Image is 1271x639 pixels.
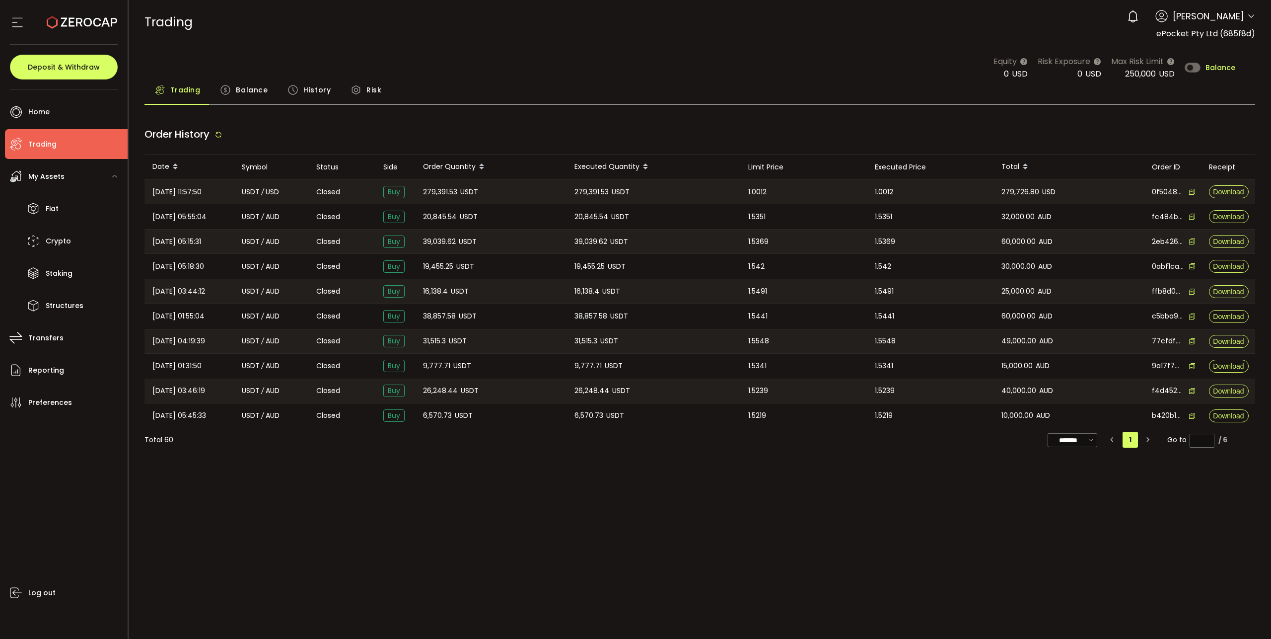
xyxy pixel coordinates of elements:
button: Download [1209,285,1249,298]
span: USDT [459,236,477,247]
span: 0f50486d-eb1d-46cb-b443-16a28535287c [1152,187,1184,197]
span: Closed [316,311,340,321]
span: 250,000 [1125,68,1156,80]
span: AUD [266,385,280,397]
span: Closed [316,286,340,297]
span: 279,391.53 [423,186,457,198]
span: 1.5369 [875,236,895,247]
span: [DATE] 04:19:39 [152,335,205,347]
span: My Assets [28,169,65,184]
span: 20,845.54 [423,211,457,223]
span: 20,845.54 [574,211,608,223]
span: USDT [242,286,260,297]
span: USDT [242,410,260,421]
span: AUD [266,236,280,247]
span: 1.0012 [875,186,893,198]
span: Buy [383,186,405,198]
span: USD [1012,68,1028,80]
span: 31,515.3 [574,335,597,347]
span: ffb8d001-86db-4b11-ac1a-bec023cb83fe [1152,286,1184,297]
span: 0 [1004,68,1009,80]
span: 19,455.25 [574,261,605,272]
span: Download [1213,288,1244,295]
span: c5bba9d4-fe27-4ef6-b323-c9b77dea3157 [1152,311,1184,321]
span: USDT [460,211,478,223]
span: AUD [1036,360,1050,372]
span: Buy [383,211,405,223]
span: Closed [316,336,340,346]
li: 1 [1123,432,1138,448]
span: USDT [242,385,260,397]
span: History [303,80,331,100]
span: AUD [1038,286,1052,297]
span: 32,000.00 [1001,211,1035,223]
span: USD [1159,68,1175,80]
span: Fiat [46,202,59,216]
span: [DATE] 01:55:04 [152,311,205,322]
span: AUD [266,211,280,223]
span: Log out [28,586,56,600]
span: [DATE] 05:18:30 [152,261,204,272]
span: USDT [459,311,477,322]
span: 77cfdfba-49a8-4004-89a9-5e62aee6b58c [1152,336,1184,346]
span: Download [1213,338,1244,345]
span: 1.542 [875,261,891,272]
span: AUD [1038,261,1052,272]
span: Buy [383,310,405,322]
button: Download [1209,310,1249,323]
span: USDT [602,286,620,297]
span: USDT [605,360,623,372]
span: USD [266,186,279,198]
span: 1.5341 [875,360,893,372]
button: Download [1209,360,1249,373]
span: [DATE] 05:45:33 [152,410,206,421]
span: Closed [316,237,340,247]
span: USDT [611,211,629,223]
span: 19,455.25 [423,261,453,272]
span: AUD [266,335,280,347]
span: Deposit & Withdraw [28,64,100,71]
div: Symbol [234,161,308,173]
span: USDT [606,410,624,421]
span: 49,000.00 [1001,335,1036,347]
em: / [261,261,264,272]
span: Download [1213,263,1244,270]
span: 279,726.80 [1001,186,1039,198]
span: 1.0012 [748,186,767,198]
span: Download [1213,388,1244,395]
span: b420b197-54e8-490f-ae88-022111dee3d9 [1152,410,1184,421]
span: 1.5341 [748,360,767,372]
span: [DATE] 05:15:31 [152,236,201,247]
span: Closed [316,386,340,396]
span: Buy [383,385,405,397]
span: USDT [242,335,260,347]
span: USDT [610,236,628,247]
span: Trading [144,13,193,31]
em: / [261,410,264,421]
button: Download [1209,409,1249,422]
span: Closed [316,187,340,197]
em: / [261,186,264,198]
span: Go to [1167,433,1214,447]
span: USDT [242,261,260,272]
span: Order History [144,127,210,141]
span: Max Risk Limit [1111,55,1164,68]
span: Download [1213,363,1244,370]
span: Risk [366,80,381,100]
span: USDT [456,261,474,272]
em: / [261,311,264,322]
span: USDT [242,311,260,322]
span: Closed [316,410,340,421]
span: USDT [449,335,467,347]
em: / [261,385,264,397]
button: Download [1209,185,1249,198]
span: Balance [236,80,268,100]
span: AUD [1039,335,1053,347]
div: Order ID [1144,161,1201,173]
span: Buy [383,236,405,248]
span: 1.5491 [748,286,767,297]
button: Deposit & Withdraw [10,55,118,80]
span: 1.5219 [875,410,893,421]
span: Crypto [46,234,71,248]
div: Receipt [1201,161,1256,173]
